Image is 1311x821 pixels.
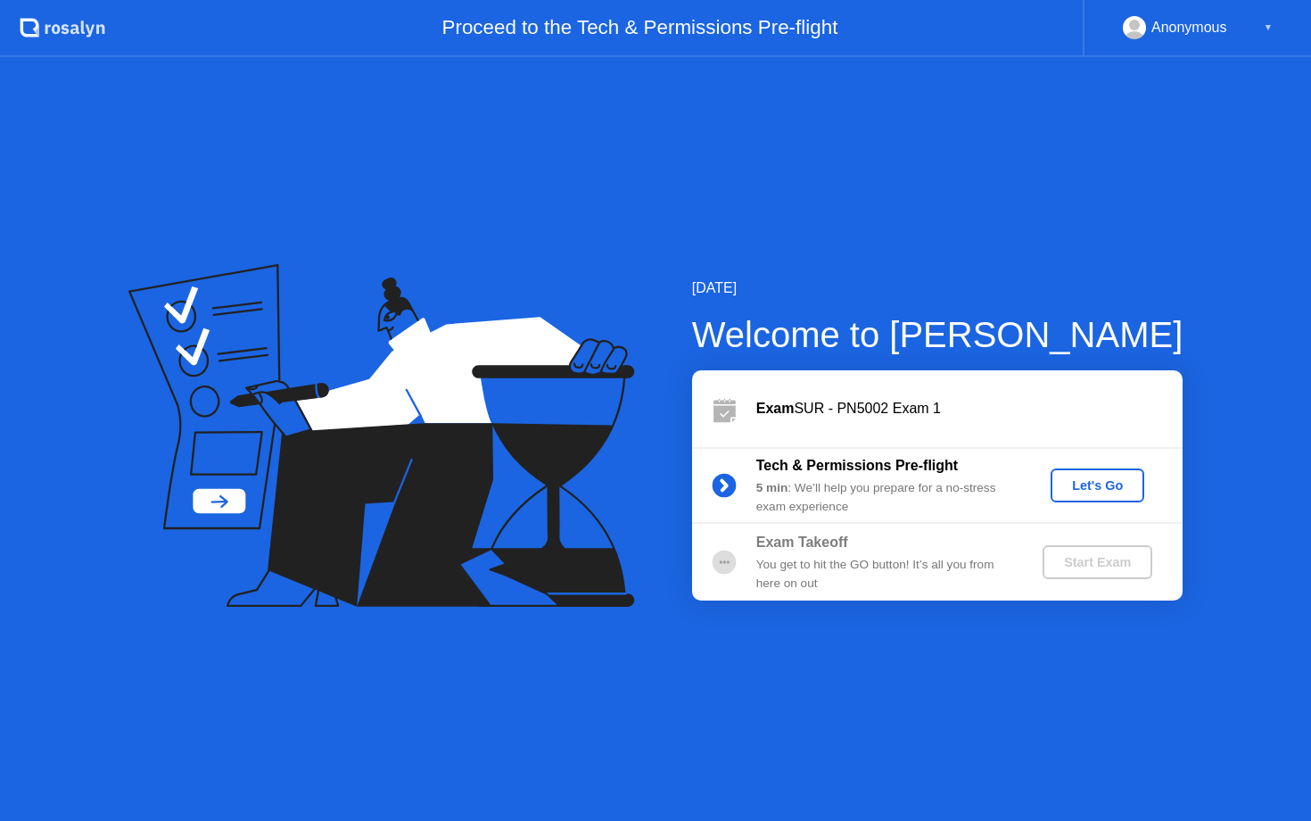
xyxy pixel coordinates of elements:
[1050,555,1145,569] div: Start Exam
[756,458,958,473] b: Tech & Permissions Pre-flight
[756,535,848,550] b: Exam Takeoff
[692,278,1183,299] div: [DATE]
[1051,469,1144,502] button: Let's Go
[1043,545,1152,579] button: Start Exam
[692,308,1183,361] div: Welcome to [PERSON_NAME]
[756,481,788,494] b: 5 min
[1058,478,1137,493] div: Let's Go
[756,479,1013,516] div: : We’ll help you prepare for a no-stress exam experience
[756,398,1183,419] div: SUR - PN5002 Exam 1
[1151,16,1227,39] div: Anonymous
[756,556,1013,593] div: You get to hit the GO button! It’s all you from here on out
[756,401,795,416] b: Exam
[1264,16,1273,39] div: ▼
